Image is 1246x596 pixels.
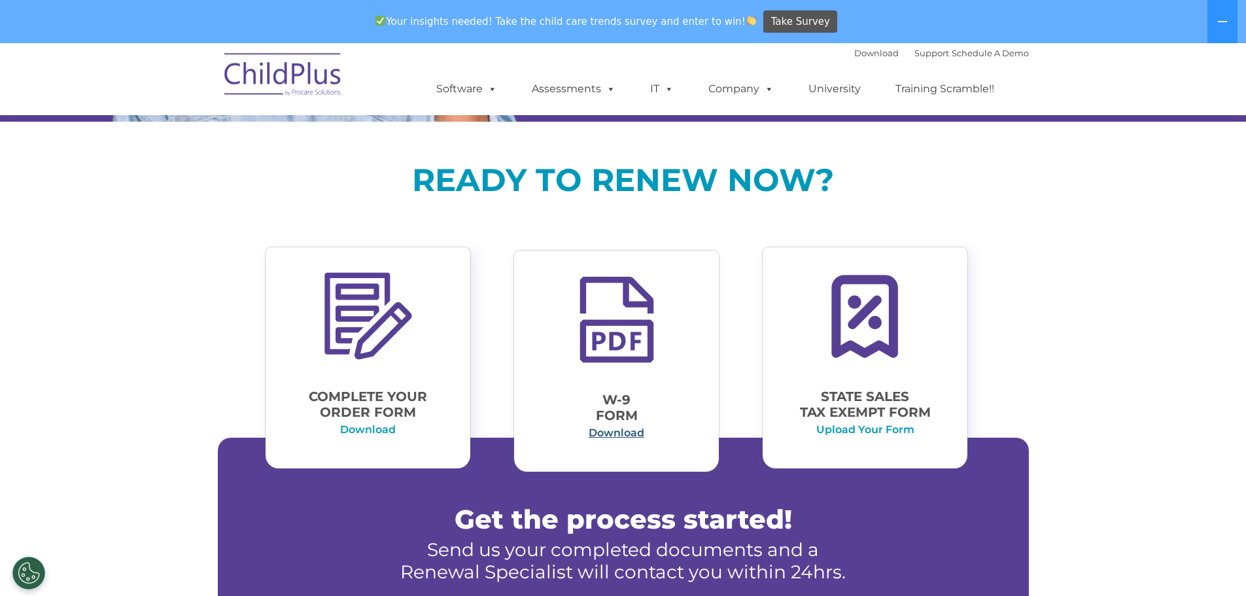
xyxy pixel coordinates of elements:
a: Support [914,48,949,58]
button: Cookies Settings [12,557,45,589]
img: tax-exempt-icon [816,267,914,366]
a: Download [340,423,396,436]
a: Download [589,427,644,439]
a: Take Survey [763,10,837,33]
a: Schedule A Demo [952,48,1029,58]
a: Training Scramble!! [882,76,1007,102]
font: | [854,48,1029,58]
a: Company [695,76,787,102]
a: Upload Your Form [816,423,914,436]
p: Send us your completed documents and a Renewal Specialist will contact you within 24hrs. [273,538,973,583]
a: Assessments [519,76,629,102]
img: 👏 [746,16,756,26]
a: Software [423,76,510,102]
img: pdf-icon [568,270,666,369]
p: W-9 FORM [537,392,696,423]
p: Get the process started! [273,503,973,535]
p: Complete Your Order Form [288,389,447,420]
p: READY TO RENEW NOW? [231,161,1016,199]
a: Download [854,48,899,58]
a: IT [637,76,687,102]
span: Take Survey [771,10,830,33]
img: ChildPlus by Procare Solutions [218,44,349,109]
p: STATE SALES TAX EXEMPT FORM [786,389,944,420]
img: form-icon [319,267,417,366]
img: ✅ [375,16,385,26]
span: Your insights needed! Take the child care trends survey and enter to win! [370,10,762,32]
a: University [795,76,874,102]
